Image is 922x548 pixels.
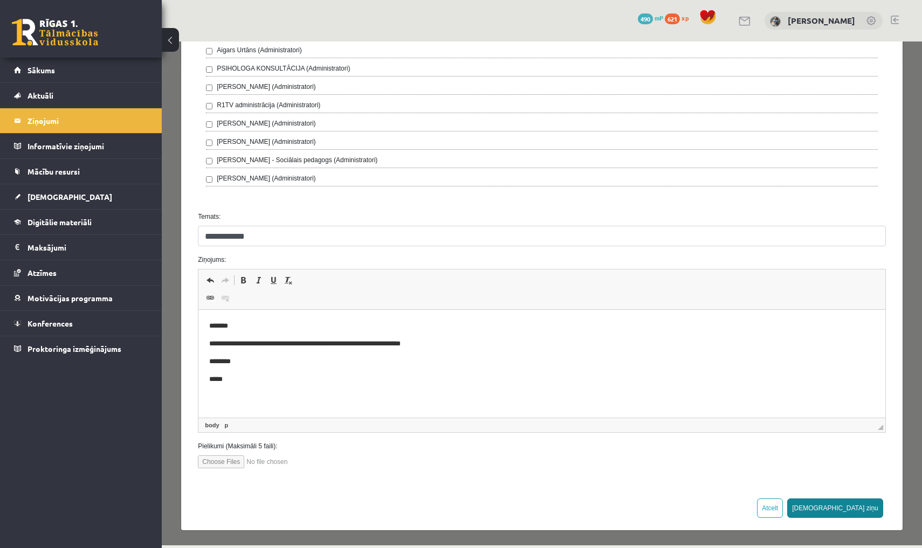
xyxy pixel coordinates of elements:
[27,344,121,353] span: Proktoringa izmēģinājums
[74,232,89,246] a: Bold (⌘+B)
[28,213,732,223] label: Ziņojums:
[14,311,148,336] a: Konferences
[655,13,663,22] span: mP
[12,19,98,46] a: Rīgas 1. Tālmācības vidusskola
[56,249,71,263] a: Unlink
[41,249,56,263] a: Link (⌘+K)
[55,22,188,32] label: PSIHOLOGA KONSULTĀCIJA (Administratori)
[14,336,148,361] a: Proktoringa izmēģinājums
[27,167,80,176] span: Mācību resursi
[27,108,148,133] legend: Ziņojumi
[14,235,148,260] a: Maksājumi
[625,457,721,476] button: [DEMOGRAPHIC_DATA] ziņu
[595,457,621,476] button: Atcelt
[55,4,140,13] label: Aigars Urtāns (Administratori)
[682,13,689,22] span: xp
[770,16,781,27] img: Elīza Zariņa
[665,13,694,22] a: 621 xp
[665,13,680,24] span: 621
[28,170,732,180] label: Temats:
[28,400,732,410] label: Pielikumi (Maksimāli 5 faili):
[27,235,148,260] legend: Maksājumi
[27,318,73,328] span: Konferences
[27,268,57,278] span: Atzīmes
[14,83,148,108] a: Aktuāli
[55,95,154,105] label: [PERSON_NAME] (Administratori)
[638,13,663,22] a: 490 mP
[27,217,92,227] span: Digitālie materiāli
[14,159,148,184] a: Mācību resursi
[119,232,134,246] a: Remove Format
[104,232,119,246] a: Underline (⌘+U)
[55,40,154,50] label: [PERSON_NAME] (Administratori)
[14,108,148,133] a: Ziņojumi
[14,260,148,285] a: Atzīmes
[55,77,154,87] label: [PERSON_NAME] (Administratori)
[27,293,113,303] span: Motivācijas programma
[14,134,148,158] a: Informatīvie ziņojumi
[14,58,148,82] a: Sākums
[56,232,71,246] a: Redo (⌘+Y)
[37,268,724,376] iframe: Editor, wiswyg-editor-47024954658120-1758193543-953
[27,192,112,202] span: [DEMOGRAPHIC_DATA]
[61,379,69,389] a: p element
[27,91,53,100] span: Aktuāli
[14,210,148,234] a: Digitālie materiāli
[14,286,148,310] a: Motivācijas programma
[14,184,148,209] a: [DEMOGRAPHIC_DATA]
[638,13,653,24] span: 490
[27,65,55,75] span: Sākums
[716,383,721,389] span: Resize
[89,232,104,246] a: Italic (⌘+I)
[41,379,59,389] a: body element
[55,59,159,68] label: R1TV administrācija (Administratori)
[41,232,56,246] a: Undo (⌘+Z)
[788,15,855,26] a: [PERSON_NAME]
[55,114,216,123] label: [PERSON_NAME] - Sociālais pedagogs (Administratori)
[27,134,148,158] legend: Informatīvie ziņojumi
[55,132,154,142] label: [PERSON_NAME] (Administratori)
